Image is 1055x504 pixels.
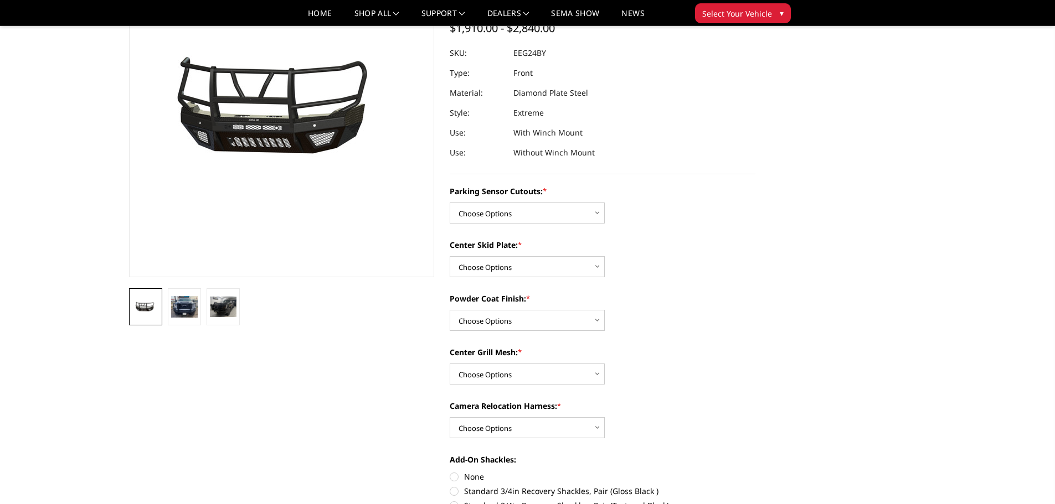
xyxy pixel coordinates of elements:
[702,8,772,19] span: Select Your Vehicle
[450,143,505,163] dt: Use:
[450,346,755,358] label: Center Grill Mesh:
[450,63,505,83] dt: Type:
[513,123,583,143] dd: With Winch Mount
[171,296,198,318] img: 2024-2025 GMC 2500-3500 - T2 Series - Extreme Front Bumper (receiver or winch)
[487,9,529,25] a: Dealers
[308,9,332,25] a: Home
[450,454,755,465] label: Add-On Shackles:
[132,301,159,314] img: 2024-2025 GMC 2500-3500 - T2 Series - Extreme Front Bumper (receiver or winch)
[450,471,755,482] label: None
[513,143,595,163] dd: Without Winch Mount
[354,9,399,25] a: shop all
[450,185,755,197] label: Parking Sensor Cutouts:
[421,9,465,25] a: Support
[450,485,755,497] label: Standard 3/4in Recovery Shackles, Pair (Gloss Black )
[450,123,505,143] dt: Use:
[450,293,755,304] label: Powder Coat Finish:
[1000,451,1055,504] iframe: Chat Widget
[513,83,588,103] dd: Diamond Plate Steel
[621,9,644,25] a: News
[450,20,555,35] span: $1,910.00 - $2,840.00
[210,297,236,317] img: 2024-2025 GMC 2500-3500 - T2 Series - Extreme Front Bumper (receiver or winch)
[450,43,505,63] dt: SKU:
[513,103,544,123] dd: Extreme
[513,63,533,83] dd: Front
[551,9,599,25] a: SEMA Show
[450,400,755,412] label: Camera Relocation Harness:
[450,103,505,123] dt: Style:
[695,3,791,23] button: Select Your Vehicle
[450,239,755,251] label: Center Skid Plate:
[513,43,546,63] dd: EEG24BY
[450,83,505,103] dt: Material:
[780,7,784,19] span: ▾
